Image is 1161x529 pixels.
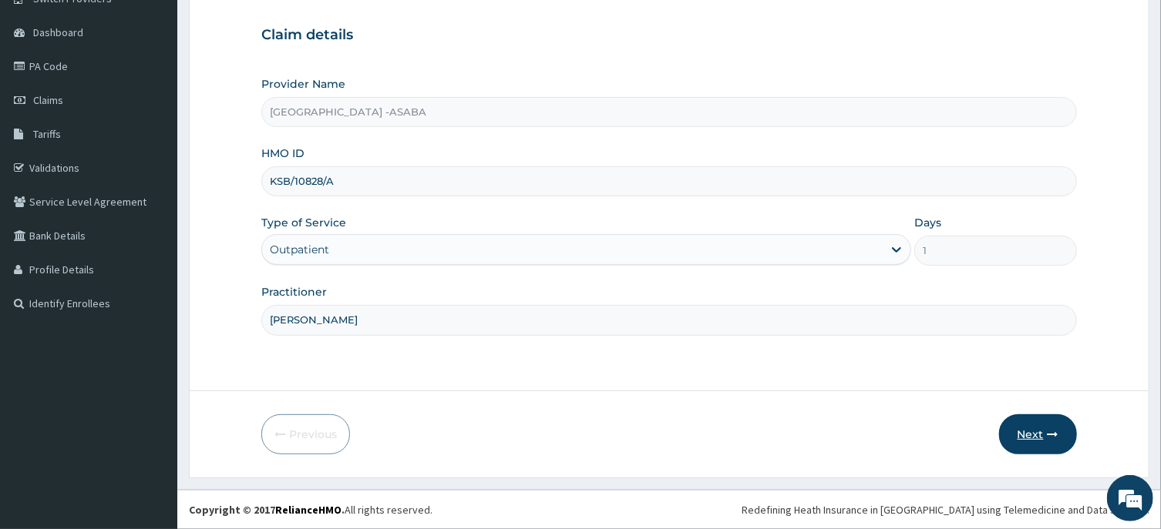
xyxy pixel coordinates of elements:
[189,503,345,517] strong: Copyright © 2017 .
[261,414,350,454] button: Previous
[261,284,327,300] label: Practitioner
[33,25,83,39] span: Dashboard
[33,93,63,107] span: Claims
[8,360,294,413] textarea: Type your message and hit 'Enter'
[261,146,305,161] label: HMO ID
[261,27,1076,44] h3: Claim details
[33,127,61,141] span: Tariffs
[999,414,1077,454] button: Next
[253,8,290,45] div: Minimize live chat window
[914,215,941,230] label: Days
[270,242,329,257] div: Outpatient
[261,166,1076,196] input: Enter HMO ID
[261,215,346,230] label: Type of Service
[275,503,342,517] a: RelianceHMO
[80,86,259,106] div: Chat with us now
[261,76,345,92] label: Provider Name
[177,490,1161,529] footer: All rights reserved.
[742,502,1149,517] div: Redefining Heath Insurance in [GEOGRAPHIC_DATA] using Telemedicine and Data Science!
[29,77,62,116] img: d_794563401_company_1708531726252_794563401
[261,305,1076,335] input: Enter Name
[89,163,213,319] span: We're online!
